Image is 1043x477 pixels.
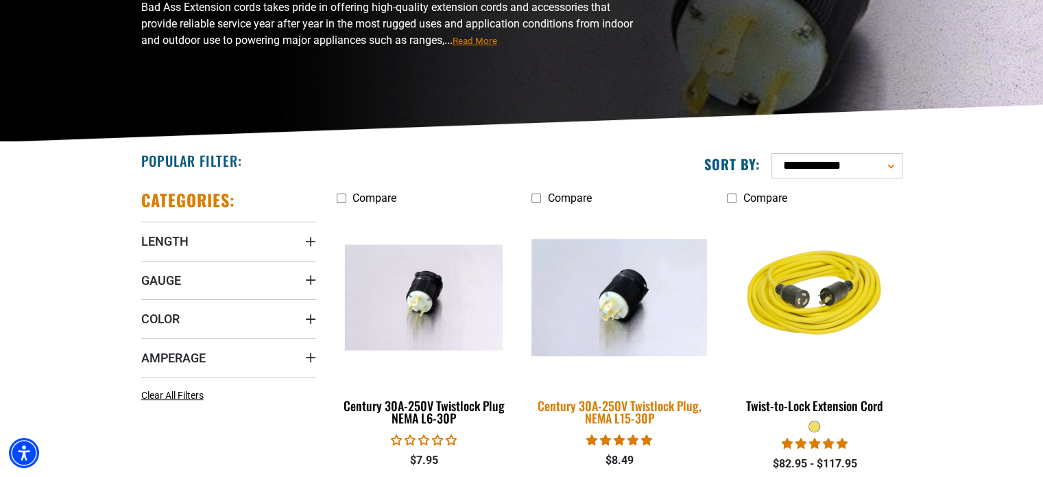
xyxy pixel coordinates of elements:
span: Amperage [141,350,206,366]
h2: Popular Filter: [141,152,242,170]
div: Twist-to-Lock Extension Cord [727,399,902,412]
span: 5.00 stars [586,434,652,447]
a: Clear All Filters [141,388,209,403]
summary: Color [141,299,316,338]
a: Century 30A-250V Twistlock Plug, NEMA L15-30P Century 30A-250V Twistlock Plug, NEMA L15-30P [531,211,706,432]
a: Century 30A-250V Twistlock Plug NEMA L6-30P Century 30A-250V Twistlock Plug NEMA L6-30P [337,211,512,432]
span: 5.00 stars [782,437,848,450]
label: Sort by: [704,155,760,173]
summary: Gauge [141,261,316,299]
span: Compare [352,191,396,205]
span: Read More [453,36,497,46]
img: yellow [728,218,901,376]
summary: Amperage [141,338,316,377]
span: Clear All Filters [141,390,204,401]
div: $7.95 [337,452,512,469]
h2: Categories: [141,189,236,211]
div: Century 30A-250V Twistlock Plug, NEMA L15-30P [531,399,706,424]
div: $82.95 - $117.95 [727,456,902,472]
span: 0.00 stars [391,434,457,447]
img: Century 30A-250V Twistlock Plug, NEMA L15-30P [523,239,715,356]
summary: Length [141,222,316,260]
span: Compare [547,191,591,205]
div: $8.49 [531,452,706,469]
div: Century 30A-250V Twistlock Plug NEMA L6-30P [337,399,512,424]
span: Compare [743,191,787,205]
span: Length [141,233,189,249]
a: yellow Twist-to-Lock Extension Cord [727,211,902,420]
div: Accessibility Menu [9,438,39,468]
img: Century 30A-250V Twistlock Plug NEMA L6-30P [337,244,510,350]
span: Color [141,311,180,327]
span: Gauge [141,272,181,288]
